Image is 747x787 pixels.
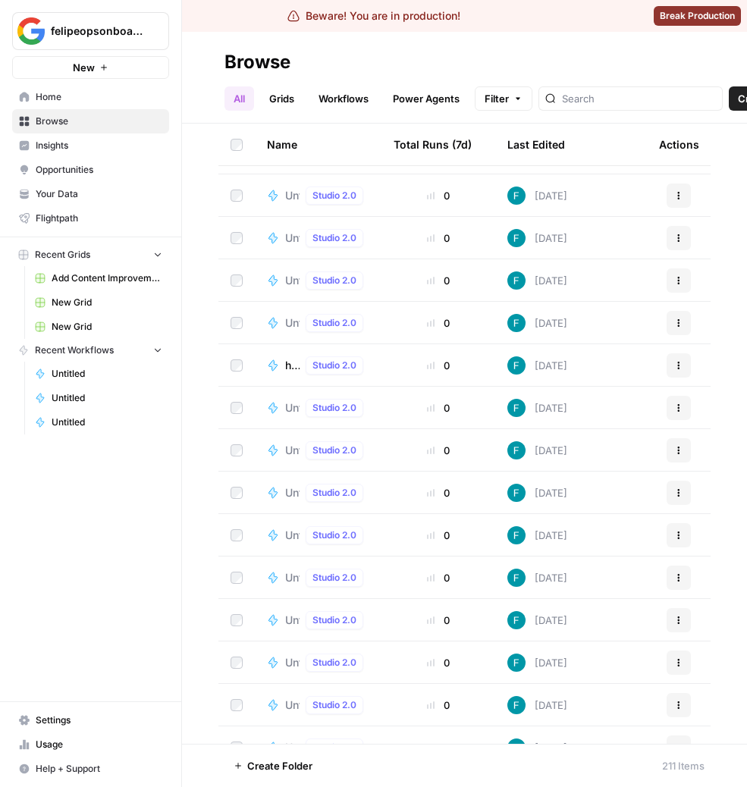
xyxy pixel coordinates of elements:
[17,17,45,45] img: felipeopsonboarding Logo
[507,611,567,629] div: [DATE]
[28,386,169,410] a: Untitled
[12,732,169,757] a: Usage
[394,400,483,415] div: 0
[285,740,300,755] span: Untitled
[394,485,483,500] div: 0
[312,444,356,457] span: Studio 2.0
[507,124,565,165] div: Last Edited
[562,91,716,106] input: Search
[52,367,162,381] span: Untitled
[285,613,300,628] span: Untitled
[507,484,567,502] div: [DATE]
[12,339,169,362] button: Recent Workflows
[312,528,356,542] span: Studio 2.0
[312,741,356,754] span: Studio 2.0
[267,187,369,205] a: UntitledStudio 2.0
[267,526,369,544] a: UntitledStudio 2.0
[52,391,162,405] span: Untitled
[312,189,356,202] span: Studio 2.0
[312,656,356,669] span: Studio 2.0
[267,124,369,165] div: Name
[36,187,162,201] span: Your Data
[267,356,369,375] a: hello worldStudio 2.0
[36,212,162,225] span: Flightpath
[285,358,300,373] span: hello world
[507,187,567,205] div: [DATE]
[659,124,699,165] div: Actions
[267,654,369,672] a: UntitledStudio 2.0
[507,441,526,459] img: 3qwd99qm5jrkms79koxglshcff0m
[12,182,169,206] a: Your Data
[267,611,369,629] a: UntitledStudio 2.0
[267,314,369,332] a: UntitledStudio 2.0
[36,114,162,128] span: Browse
[507,611,526,629] img: 3qwd99qm5jrkms79koxglshcff0m
[507,738,526,757] img: 3qwd99qm5jrkms79koxglshcff0m
[507,696,526,714] img: 3qwd99qm5jrkms79koxglshcff0m
[394,443,483,458] div: 0
[28,290,169,315] a: New Grid
[654,6,741,26] button: Break Production
[507,314,567,332] div: [DATE]
[312,401,356,415] span: Studio 2.0
[260,86,303,111] a: Grids
[507,526,526,544] img: 3qwd99qm5jrkms79koxglshcff0m
[285,400,300,415] span: Untitled
[312,486,356,500] span: Studio 2.0
[52,271,162,285] span: Add Content Improvements to Page
[285,443,300,458] span: Untitled
[312,231,356,245] span: Studio 2.0
[660,9,735,23] span: Break Production
[36,762,162,776] span: Help + Support
[12,708,169,732] a: Settings
[312,359,356,372] span: Studio 2.0
[224,50,290,74] div: Browse
[285,570,300,585] span: Untitled
[507,696,567,714] div: [DATE]
[312,274,356,287] span: Studio 2.0
[507,738,567,757] div: [DATE]
[28,266,169,290] a: Add Content Improvements to Page
[36,163,162,177] span: Opportunities
[507,229,526,247] img: 3qwd99qm5jrkms79koxglshcff0m
[507,271,567,290] div: [DATE]
[35,248,90,262] span: Recent Grids
[507,187,526,205] img: 3qwd99qm5jrkms79koxglshcff0m
[36,713,162,727] span: Settings
[394,188,483,203] div: 0
[507,484,526,502] img: 3qwd99qm5jrkms79koxglshcff0m
[507,271,526,290] img: 3qwd99qm5jrkms79koxglshcff0m
[28,315,169,339] a: New Grid
[394,740,483,755] div: 0
[394,273,483,288] div: 0
[35,343,114,357] span: Recent Workflows
[285,273,300,288] span: Untitled
[224,754,322,778] button: Create Folder
[507,399,567,417] div: [DATE]
[287,8,460,24] div: Beware! You are in production!
[12,109,169,133] a: Browse
[662,758,705,773] div: 211 Items
[384,86,469,111] a: Power Agents
[507,356,526,375] img: 3qwd99qm5jrkms79koxglshcff0m
[285,655,300,670] span: Untitled
[507,399,526,417] img: 3qwd99qm5jrkms79koxglshcff0m
[28,410,169,434] a: Untitled
[309,86,378,111] a: Workflows
[12,56,169,79] button: New
[312,698,356,712] span: Studio 2.0
[507,314,526,332] img: 3qwd99qm5jrkms79koxglshcff0m
[394,358,483,373] div: 0
[267,271,369,290] a: UntitledStudio 2.0
[267,696,369,714] a: UntitledStudio 2.0
[394,124,472,165] div: Total Runs (7d)
[285,315,300,331] span: Untitled
[36,90,162,104] span: Home
[394,570,483,585] div: 0
[267,441,369,459] a: UntitledStudio 2.0
[485,91,509,106] span: Filter
[224,86,254,111] a: All
[285,230,300,246] span: Untitled
[394,698,483,713] div: 0
[52,296,162,309] span: New Grid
